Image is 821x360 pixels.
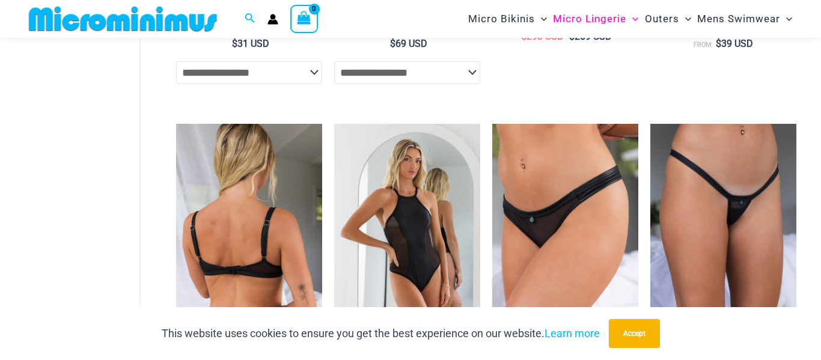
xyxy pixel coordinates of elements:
bdi: 31 USD [232,38,269,49]
bdi: 39 USD [716,38,753,49]
a: Running Wild Midnight 1052 Top 01Running Wild Midnight 1052 Top 6052 Bottom 06Running Wild Midnig... [176,124,322,343]
iframe: TrustedSite Certified [30,40,138,281]
a: Learn more [545,327,600,340]
a: Mens SwimwearMenu ToggleMenu Toggle [694,4,795,34]
button: Accept [609,319,660,348]
a: Running Wild Midnight 6512 Bottom 10Running Wild Midnight 6512 Bottom 2Running Wild Midnight 6512... [650,124,796,343]
span: Menu Toggle [679,4,691,34]
span: $ [716,38,721,49]
span: Menu Toggle [626,4,638,34]
span: $ [232,38,237,49]
bdi: 293 USD [521,31,564,42]
span: $ [569,31,575,42]
img: MM SHOP LOGO FLAT [24,5,222,32]
span: Outers [645,4,679,34]
p: This website uses cookies to ensure you get the best experience on our website. [162,325,600,343]
a: Micro BikinisMenu ToggleMenu Toggle [465,4,550,34]
a: Running Wild Midnight 6052 Bottom 01Running Wild Midnight 1052 Top 6052 Bottom 05Running Wild Mid... [492,124,638,343]
a: Search icon link [245,11,255,26]
img: Running Wild Midnight 6512 Bottom 10 [650,124,796,343]
span: Menu Toggle [780,4,792,34]
nav: Site Navigation [463,2,797,36]
a: Running Wild Midnight 115 Bodysuit 02Running Wild Midnight 115 Bodysuit 12Running Wild Midnight 1... [334,124,480,343]
img: Running Wild Midnight 6052 Bottom 01 [492,124,638,343]
span: Micro Bikinis [468,4,535,34]
bdi: 269 USD [569,31,612,42]
a: OutersMenu ToggleMenu Toggle [642,4,694,34]
span: Menu Toggle [535,4,547,34]
bdi: 69 USD [390,38,427,49]
a: Account icon link [267,14,278,25]
a: View Shopping Cart, empty [290,5,318,32]
img: Running Wild Midnight 115 Bodysuit 02 [334,124,480,343]
span: From: [694,41,713,49]
img: Running Wild Midnight 1052 Top 6052 Bottom 06 [176,124,322,343]
span: Micro Lingerie [553,4,626,34]
span: $ [390,38,395,49]
span: $ [521,31,526,42]
span: Mens Swimwear [697,4,780,34]
a: Micro LingerieMenu ToggleMenu Toggle [550,4,641,34]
